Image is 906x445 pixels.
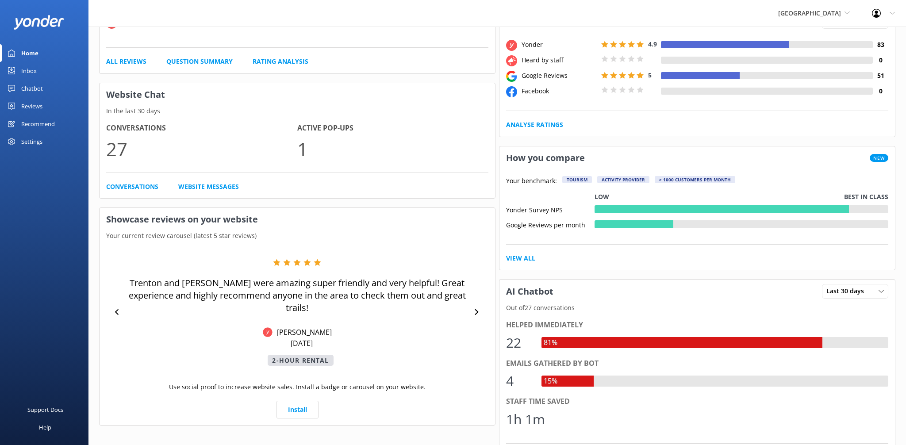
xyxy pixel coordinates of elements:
p: Low [595,192,609,202]
a: Rating Analysis [253,57,308,66]
p: In the last 30 days [100,106,495,116]
p: Trenton and [PERSON_NAME] were amazing super friendly and very helpful! Great experience and high... [125,277,469,314]
span: [GEOGRAPHIC_DATA] [778,9,841,17]
h4: Conversations [106,123,297,134]
span: 5 [648,71,652,79]
div: Staff time saved [506,396,888,407]
div: Emails gathered by bot [506,358,888,369]
p: [PERSON_NAME] [273,327,332,337]
a: All Reviews [106,57,146,66]
div: Recommend [21,115,55,133]
a: Question Summary [166,57,233,66]
h3: Showcase reviews on your website [100,208,495,231]
p: [DATE] [291,338,313,348]
div: 4 [506,370,533,391]
div: Support Docs [27,401,63,418]
div: Facebook [519,86,599,96]
a: View All [506,253,535,263]
div: Help [39,418,51,436]
div: Helped immediately [506,319,888,331]
a: Analyse Ratings [506,120,563,130]
div: Reviews [21,97,42,115]
p: 1 [297,134,488,164]
span: Last 30 days [826,286,869,296]
div: Yonder Survey NPS [506,205,595,213]
h4: 83 [873,40,888,50]
div: > 1000 customers per month [655,176,735,183]
h3: Website Chat [100,83,495,106]
p: 27 [106,134,297,164]
h4: 0 [873,86,888,96]
div: Home [21,44,38,62]
div: Settings [21,133,42,150]
span: New [870,154,888,162]
h4: Active Pop-ups [297,123,488,134]
a: Install [276,401,319,418]
div: Inbox [21,62,37,80]
img: Yonder [263,327,273,337]
div: Google Reviews [519,71,599,81]
div: Yonder [519,40,599,50]
p: Your current review carousel (latest 5 star reviews) [100,231,495,241]
p: Best in class [844,192,888,202]
p: 2-Hour Rental [268,355,333,366]
div: Chatbot [21,80,43,97]
div: 15% [541,376,560,387]
div: Tourism [562,176,592,183]
div: 81% [541,337,560,349]
p: Out of 27 conversations [499,303,895,313]
div: Google Reviews per month [506,220,595,228]
h3: AI Chatbot [499,280,560,303]
div: Activity Provider [597,176,649,183]
div: 1h 1m [506,409,545,430]
div: Heard by staff [519,55,599,65]
div: 22 [506,332,533,353]
h4: 0 [873,55,888,65]
p: Your benchmark: [506,176,557,187]
img: yonder-white-logo.png [13,15,64,30]
h3: How you compare [499,146,591,169]
a: Website Messages [178,182,239,192]
a: Conversations [106,182,158,192]
h4: 51 [873,71,888,81]
span: 4.9 [648,40,657,48]
p: Use social proof to increase website sales. Install a badge or carousel on your website. [169,382,426,392]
